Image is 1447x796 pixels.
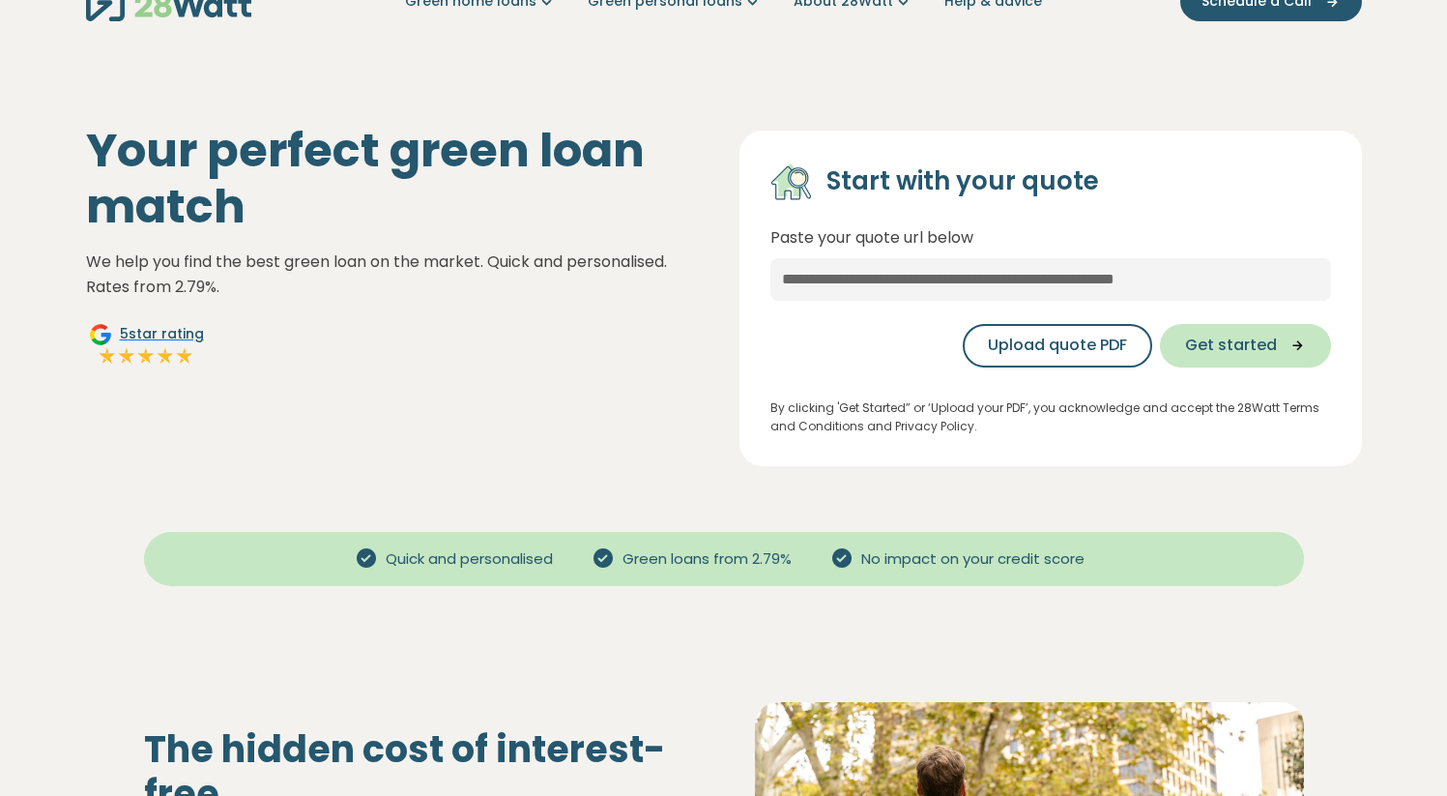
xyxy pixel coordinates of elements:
[378,548,561,571] span: Quick and personalised
[826,165,1099,198] h4: Start with your quote
[136,346,156,366] img: Full star
[988,334,1127,357] span: Upload quote PDF
[175,346,194,366] img: Full star
[120,324,204,344] span: 5 star rating
[89,323,112,346] img: Google
[86,123,709,234] h1: Your perfect green loan match
[1160,324,1331,368] button: Get started
[1185,334,1277,357] span: Get started
[156,346,175,366] img: Full star
[963,324,1152,368] button: Upload quote PDF
[86,323,207,369] a: Google5star ratingFull starFull starFull starFull starFull star
[98,346,117,366] img: Full star
[854,548,1092,571] span: No impact on your credit score
[770,225,1331,251] p: Paste your quote url below
[86,250,709,299] p: We help you find the best green loan on the market. Quick and personalised. Rates from 2.79%.
[615,548,799,571] span: Green loans from 2.79%
[770,398,1331,435] p: By clicking 'Get Started” or ‘Upload your PDF’, you acknowledge and accept the 28Watt Terms and C...
[117,346,136,366] img: Full star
